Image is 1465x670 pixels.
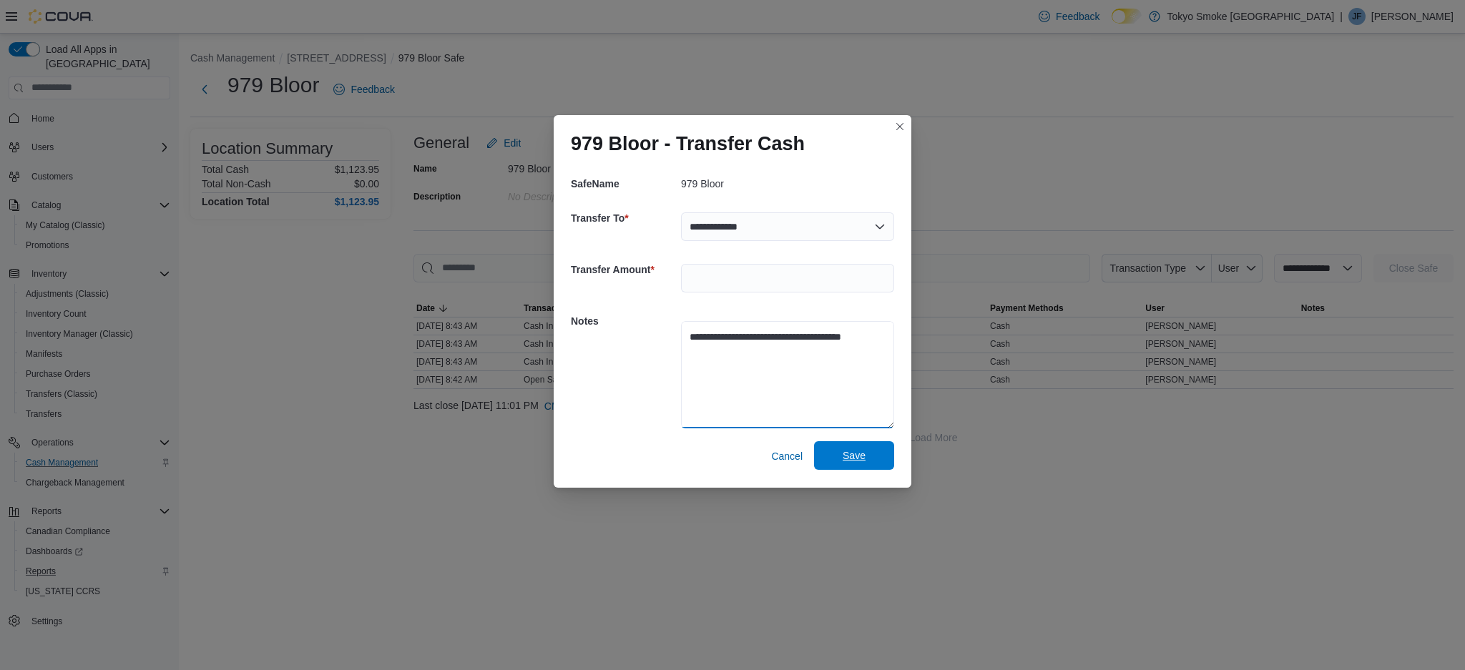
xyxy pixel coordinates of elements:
[571,255,678,284] h5: Transfer Amount
[681,178,724,189] p: 979 Bloor
[814,441,894,470] button: Save
[891,118,908,135] button: Closes this modal window
[571,132,805,155] h1: 979 Bloor - Transfer Cash
[571,204,678,232] h5: Transfer To
[765,442,808,471] button: Cancel
[843,448,866,463] span: Save
[771,449,803,463] span: Cancel
[571,169,678,198] h5: SafeName
[571,307,678,335] h5: Notes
